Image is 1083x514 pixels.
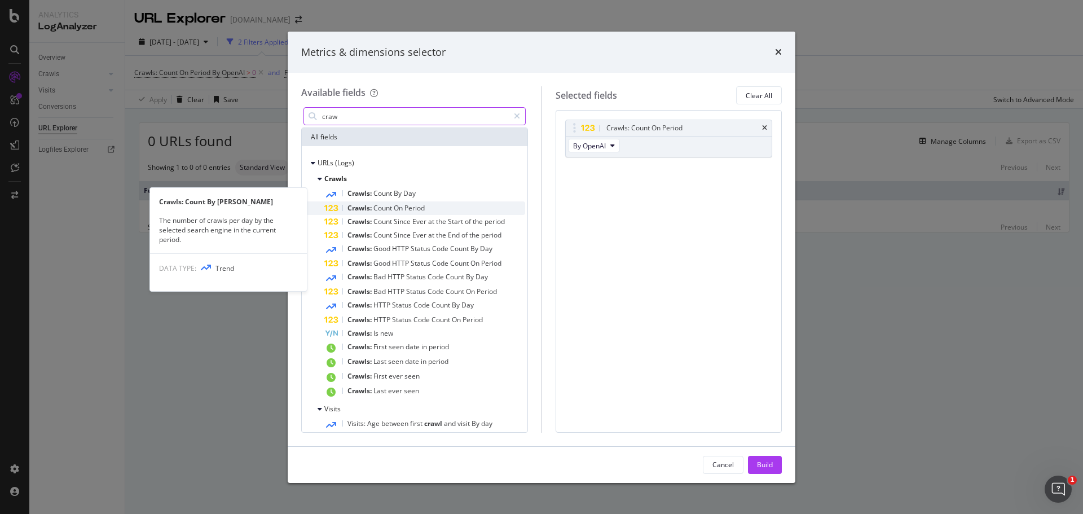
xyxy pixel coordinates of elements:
[347,230,373,240] span: Crawls:
[318,158,335,168] span: URLs
[388,272,406,282] span: HTTP
[347,244,373,253] span: Crawls:
[432,258,450,268] span: Code
[436,230,448,240] span: the
[347,386,373,396] span: Crawls:
[394,217,412,226] span: Since
[465,217,473,226] span: of
[432,244,450,253] span: Code
[757,460,773,469] div: Build
[380,328,393,338] span: new
[446,272,466,282] span: Count
[432,300,452,310] span: Count
[335,158,354,168] span: (Logs)
[450,244,470,253] span: Count
[404,371,420,381] span: seen
[373,386,388,396] span: Last
[324,174,347,183] span: Crawls
[712,460,734,469] div: Cancel
[405,357,421,366] span: date
[302,128,527,146] div: All fields
[457,419,472,428] span: visit
[606,122,683,134] div: Crawls: Count On Period
[448,217,465,226] span: Start
[388,287,406,296] span: HTTP
[388,386,404,396] span: ever
[444,419,457,428] span: and
[429,342,449,352] span: period
[389,342,406,352] span: seen
[373,258,392,268] span: Good
[288,32,795,483] div: modal
[428,230,436,240] span: at
[301,45,446,60] div: Metrics & dimensions selector
[466,272,476,282] span: By
[469,230,481,240] span: the
[470,244,480,253] span: By
[347,315,373,324] span: Crawls:
[373,342,389,352] span: First
[556,89,617,102] div: Selected fields
[762,125,767,131] div: times
[476,272,488,282] span: Day
[463,315,483,324] span: Period
[428,357,448,366] span: period
[389,371,404,381] span: ever
[775,45,782,60] div: times
[421,342,429,352] span: in
[452,300,461,310] span: By
[703,456,743,474] button: Cancel
[565,120,773,157] div: Crawls: Count On PeriodtimesBy OpenAI
[406,287,428,296] span: Status
[347,203,373,213] span: Crawls:
[373,287,388,296] span: Bad
[452,315,463,324] span: On
[428,272,446,282] span: Code
[461,230,469,240] span: of
[150,216,307,244] div: The number of crawls per day by the selected search engine in the current period.
[373,188,394,198] span: Count
[404,203,425,213] span: Period
[1045,476,1072,503] iframe: Intercom live chat
[1068,476,1077,485] span: 1
[748,456,782,474] button: Build
[406,342,421,352] span: date
[736,86,782,104] button: Clear All
[394,188,403,198] span: By
[472,419,481,428] span: By
[477,287,497,296] span: Period
[394,203,404,213] span: On
[411,244,432,253] span: Status
[392,300,413,310] span: Status
[413,300,432,310] span: Code
[421,357,428,366] span: in
[373,300,392,310] span: HTTP
[373,217,394,226] span: Count
[428,217,436,226] span: at
[347,287,373,296] span: Crawls:
[428,287,446,296] span: Code
[403,188,416,198] span: Day
[373,315,392,324] span: HTTP
[347,328,373,338] span: Crawls:
[394,230,412,240] span: Since
[485,217,505,226] span: period
[301,86,366,99] div: Available fields
[373,371,389,381] span: First
[347,272,373,282] span: Crawls:
[321,108,509,125] input: Search by field name
[392,315,413,324] span: Status
[347,188,373,198] span: Crawls:
[413,315,432,324] span: Code
[150,197,307,207] div: Crawls: Count By [PERSON_NAME]
[373,328,380,338] span: Is
[381,419,410,428] span: between
[481,258,501,268] span: Period
[347,419,367,428] span: Visits:
[406,272,428,282] span: Status
[424,419,444,428] span: crawl
[432,315,452,324] span: Count
[404,386,419,396] span: seen
[347,357,373,366] span: Crawls:
[448,230,461,240] span: End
